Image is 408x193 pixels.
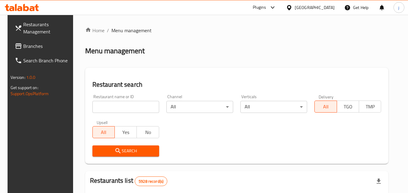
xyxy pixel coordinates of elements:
button: Search [92,145,159,157]
div: All [240,101,307,113]
label: Upsell [97,120,108,124]
a: Support.OpsPlatform [11,90,49,98]
span: All [317,102,334,111]
span: Get support on: [11,84,38,92]
span: Menu management [111,27,152,34]
span: j [398,4,399,11]
a: Restaurants Management [10,17,76,39]
label: Delivery [319,95,334,99]
div: Total records count [135,176,167,186]
span: Search Branch Phone [23,57,71,64]
span: TGO [339,102,357,111]
span: 1.0.0 [26,73,36,81]
span: All [95,128,112,137]
button: All [314,101,337,113]
button: TGO [337,101,359,113]
button: All [92,126,115,138]
h2: Restaurants list [90,176,168,186]
nav: breadcrumb [85,27,389,34]
a: Search Branch Phone [10,53,76,68]
div: [GEOGRAPHIC_DATA] [295,4,335,11]
a: Branches [10,39,76,53]
span: TMP [361,102,379,111]
span: Search [97,147,154,155]
h2: Menu management [85,46,145,56]
div: Export file [371,174,386,188]
div: Plugins [253,4,266,11]
span: No [139,128,156,137]
a: Home [85,27,104,34]
span: Restaurants Management [23,21,71,35]
h2: Restaurant search [92,80,381,89]
span: Version: [11,73,25,81]
input: Search for restaurant name or ID.. [92,101,159,113]
div: All [166,101,233,113]
span: Branches [23,42,71,50]
button: TMP [359,101,381,113]
button: No [137,126,159,138]
span: Yes [117,128,134,137]
span: 5928 record(s) [135,179,167,184]
li: / [107,27,109,34]
button: Yes [114,126,137,138]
